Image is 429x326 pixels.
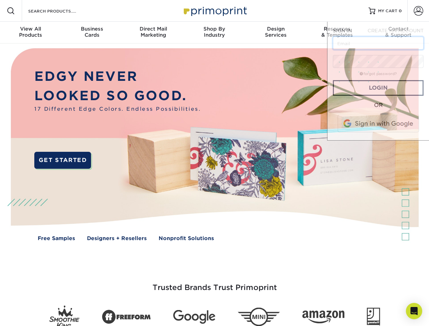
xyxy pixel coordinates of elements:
[333,28,352,33] span: SIGN IN
[123,26,184,32] span: Direct Mail
[333,80,424,96] a: Login
[378,8,397,14] span: MY CART
[302,311,344,324] img: Amazon
[306,22,368,43] a: Resources& Templates
[184,26,245,32] span: Shop By
[34,86,201,106] p: LOOKED SO GOOD.
[245,22,306,43] a: DesignServices
[333,101,424,109] div: OR
[61,26,122,32] span: Business
[368,28,424,33] span: CREATE AN ACCOUNT
[306,26,368,32] span: Resources
[181,3,249,18] img: Primoprint
[306,26,368,38] div: & Templates
[61,26,122,38] div: Cards
[367,308,380,326] img: Goodwill
[34,105,201,113] span: 17 Different Edge Colors. Endless Possibilities.
[123,26,184,38] div: Marketing
[406,303,422,319] div: Open Intercom Messenger
[245,26,306,32] span: Design
[173,310,215,324] img: Google
[16,267,413,300] h3: Trusted Brands Trust Primoprint
[399,8,402,13] span: 0
[245,26,306,38] div: Services
[34,152,91,169] a: GET STARTED
[61,22,122,43] a: BusinessCards
[28,7,94,15] input: SEARCH PRODUCTS.....
[360,72,397,76] a: forgot password?
[159,235,214,242] a: Nonprofit Solutions
[87,235,147,242] a: Designers + Resellers
[333,37,424,50] input: Email
[34,67,201,86] p: EDGY NEVER
[184,22,245,43] a: Shop ByIndustry
[184,26,245,38] div: Industry
[123,22,184,43] a: Direct MailMarketing
[38,235,75,242] a: Free Samples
